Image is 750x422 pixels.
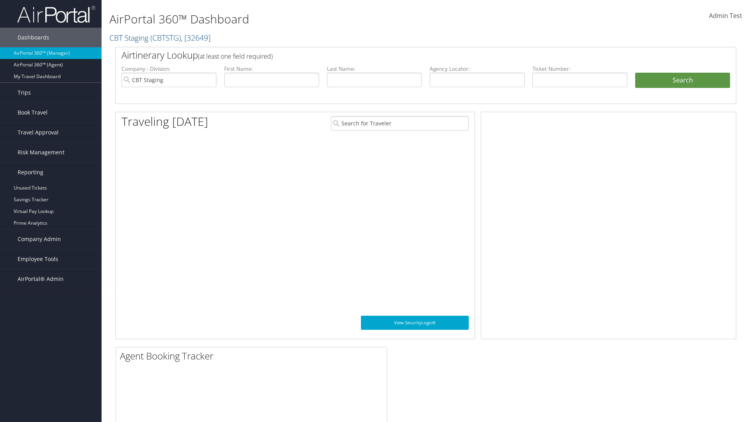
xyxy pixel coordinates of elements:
span: Book Travel [18,103,48,122]
input: Search for Traveler [331,116,469,131]
a: View SecurityLogic® [361,316,469,330]
label: Ticket Number: [532,65,627,73]
h2: Airtinerary Lookup [121,48,679,62]
span: Admin Test [709,11,742,20]
span: ( CBTSTG ) [150,32,181,43]
span: AirPortal® Admin [18,269,64,289]
span: (at least one field required) [198,52,273,61]
a: CBT Staging [109,32,211,43]
span: Reporting [18,163,43,182]
img: airportal-logo.png [17,5,95,23]
label: Company - Division: [121,65,216,73]
label: Last Name: [327,65,422,73]
a: Admin Test [709,4,742,28]
label: First Name: [224,65,319,73]
label: Agency Locator: [430,65,525,73]
span: Employee Tools [18,249,58,269]
span: Company Admin [18,229,61,249]
span: Trips [18,83,31,102]
h1: Traveling [DATE] [121,113,208,130]
span: Travel Approval [18,123,59,142]
span: Risk Management [18,143,64,162]
span: Dashboards [18,28,49,47]
h1: AirPortal 360™ Dashboard [109,11,531,27]
button: Search [635,73,730,88]
span: , [ 32649 ] [181,32,211,43]
h2: Agent Booking Tracker [120,349,387,363]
